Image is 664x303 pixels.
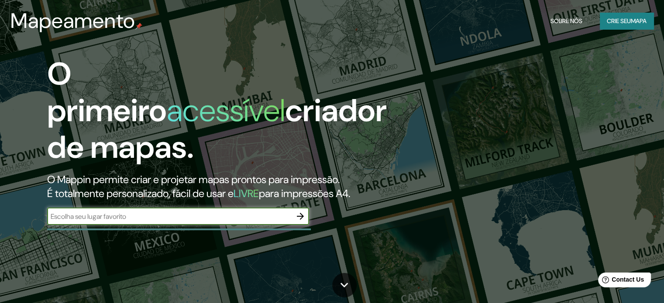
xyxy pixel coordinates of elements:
[550,17,582,25] font: Sobre nós
[631,17,647,25] font: mapa
[47,173,340,186] font: O Mappin permite criar e projetar mapas prontos para impressão.
[10,7,135,34] font: Mapeamento
[47,187,234,200] font: É totalmente personalizado, fácil de usar e
[600,13,654,29] button: Crie seumapa
[586,269,654,293] iframe: Help widget launcher
[259,187,350,200] font: para impressões A4.
[47,211,292,221] input: Escolha seu lugar favorito
[135,23,142,30] img: pino de mapa
[167,90,285,131] font: acessível
[47,90,387,167] font: criador de mapas.
[547,13,586,29] button: Sobre nós
[234,187,259,200] font: LIVRE
[607,17,631,25] font: Crie seu
[47,54,167,131] font: O primeiro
